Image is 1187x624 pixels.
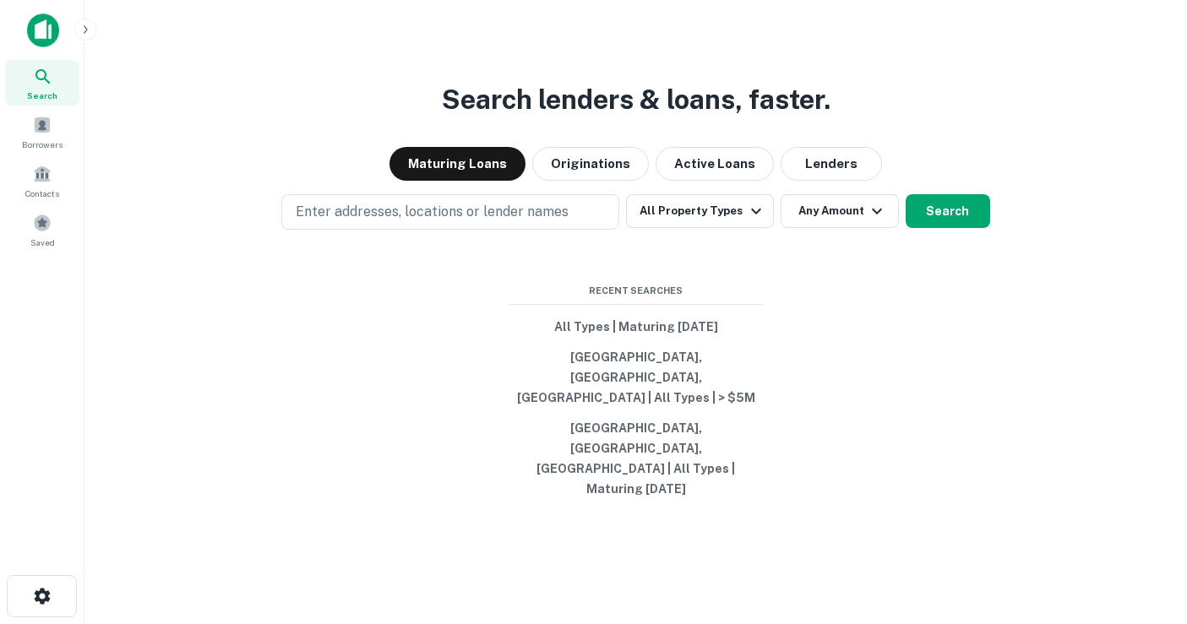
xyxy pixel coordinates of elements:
a: Saved [5,207,79,252]
p: Enter addresses, locations or lender names [296,202,569,222]
a: Search [5,60,79,106]
button: Lenders [781,147,882,181]
span: Saved [30,236,55,249]
button: All Types | Maturing [DATE] [509,312,763,342]
iframe: Chat Widget [1103,435,1187,516]
h3: Search lenders & loans, faster. [442,79,830,120]
button: Search [906,194,990,228]
button: [GEOGRAPHIC_DATA], [GEOGRAPHIC_DATA], [GEOGRAPHIC_DATA] | All Types | Maturing [DATE] [509,413,763,504]
button: Enter addresses, locations or lender names [281,194,619,230]
img: capitalize-icon.png [27,14,59,47]
button: All Property Types [626,194,773,228]
button: Originations [532,147,649,181]
span: Contacts [25,187,59,200]
a: Borrowers [5,109,79,155]
a: Contacts [5,158,79,203]
button: Any Amount [781,194,899,228]
span: Recent Searches [509,284,763,298]
span: Borrowers [22,138,63,151]
button: [GEOGRAPHIC_DATA], [GEOGRAPHIC_DATA], [GEOGRAPHIC_DATA] | All Types | > $5M [509,342,763,413]
span: Search [27,89,57,102]
button: Maturing Loans [389,147,525,181]
button: Active Loans [656,147,774,181]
